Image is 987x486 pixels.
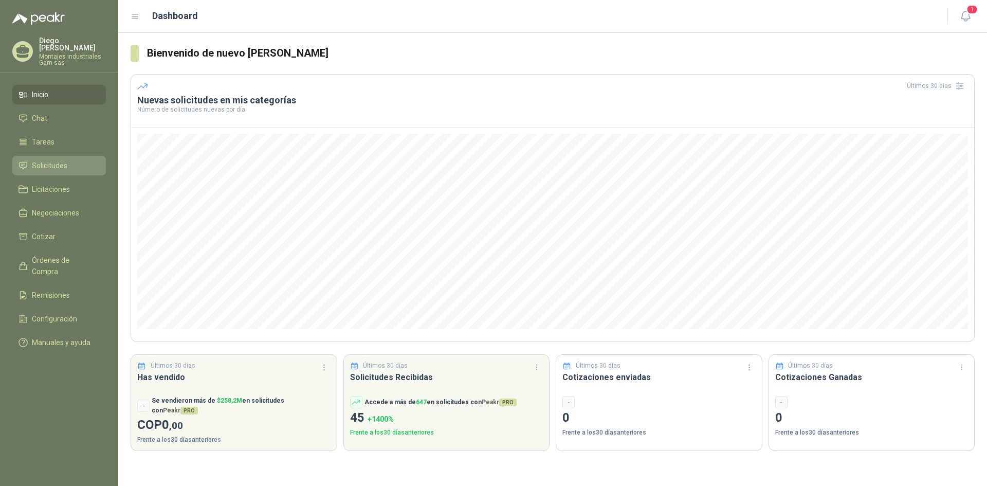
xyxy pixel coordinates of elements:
[363,361,408,371] p: Últimos 30 días
[368,415,394,423] span: + 1400 %
[12,250,106,281] a: Órdenes de Compra
[32,290,70,301] span: Remisiones
[12,109,106,128] a: Chat
[39,37,106,51] p: Diego [PERSON_NAME]
[775,428,968,438] p: Frente a los 30 días anteriores
[364,398,517,407] p: Accede a más de en solicitudes con
[562,371,756,384] h3: Cotizaciones enviadas
[137,106,968,113] p: Número de solicitudes nuevas por día
[416,399,427,406] span: 647
[12,309,106,329] a: Configuración
[180,407,198,415] span: PRO
[32,184,70,195] span: Licitaciones
[482,399,517,406] span: Peakr
[562,408,756,428] p: 0
[775,396,788,408] div: -
[12,156,106,175] a: Solicitudes
[788,361,833,371] p: Últimos 30 días
[32,136,54,148] span: Tareas
[562,428,756,438] p: Frente a los 30 días anteriores
[32,255,96,277] span: Órdenes de Compra
[907,78,968,94] div: Últimos 30 días
[151,361,195,371] p: Últimos 30 días
[350,428,543,438] p: Frente a los 30 días anteriores
[562,396,575,408] div: -
[152,9,198,23] h1: Dashboard
[32,313,77,325] span: Configuración
[966,5,978,14] span: 1
[350,408,543,428] p: 45
[32,89,48,100] span: Inicio
[12,132,106,152] a: Tareas
[12,285,106,305] a: Remisiones
[163,407,198,414] span: Peakr
[775,408,968,428] p: 0
[162,418,183,432] span: 0
[137,416,331,435] p: COP
[12,12,65,25] img: Logo peakr
[32,113,47,124] span: Chat
[137,435,331,445] p: Frente a los 30 días anteriores
[39,53,106,66] p: Montajes industriales Gam sas
[217,397,242,404] span: $ 258,2M
[32,207,79,219] span: Negociaciones
[12,333,106,352] a: Manuales y ayuda
[12,203,106,223] a: Negociaciones
[956,7,975,26] button: 1
[12,85,106,104] a: Inicio
[147,45,975,61] h3: Bienvenido de nuevo [PERSON_NAME]
[169,420,183,431] span: ,00
[350,371,543,384] h3: Solicitudes Recibidas
[137,94,968,106] h3: Nuevas solicitudes en mis categorías
[775,371,968,384] h3: Cotizaciones Ganadas
[32,231,56,242] span: Cotizar
[32,337,90,348] span: Manuales y ayuda
[32,160,67,171] span: Solicitudes
[137,371,331,384] h3: Has vendido
[137,400,150,412] div: -
[576,361,620,371] p: Últimos 30 días
[12,179,106,199] a: Licitaciones
[152,396,331,416] p: Se vendieron más de en solicitudes con
[499,399,517,406] span: PRO
[12,227,106,246] a: Cotizar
